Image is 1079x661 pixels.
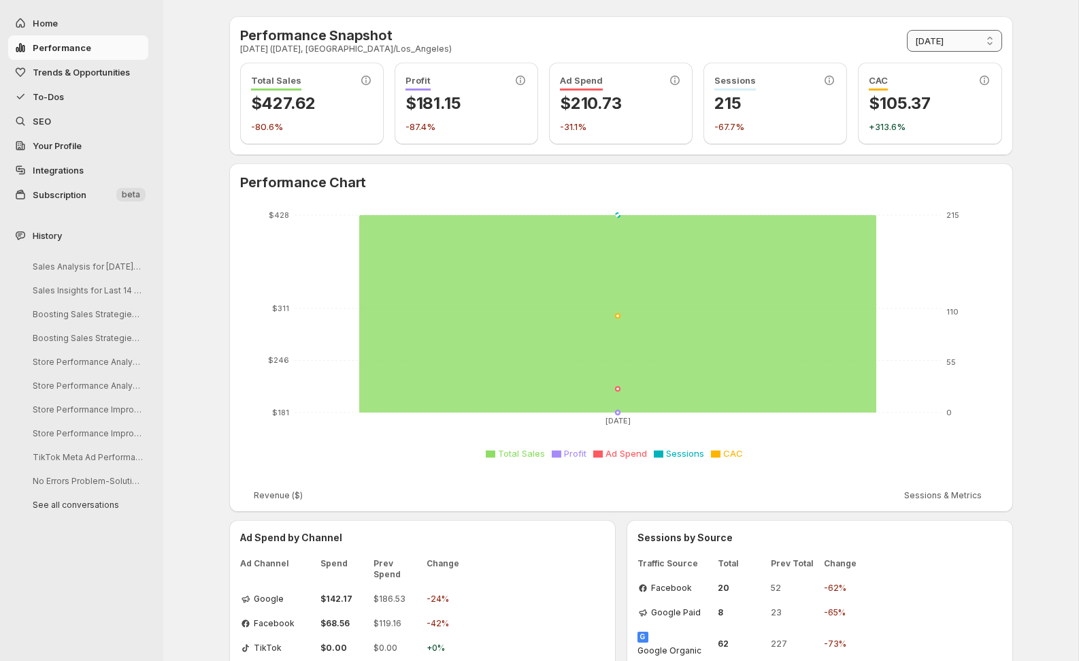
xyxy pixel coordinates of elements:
[560,93,682,114] p: $210.73
[272,304,289,313] tspan: $311
[8,158,148,182] a: Integrations
[320,558,368,580] span: Spend
[254,618,295,629] span: Facebook
[605,448,647,459] span: Ad Spend
[824,583,865,594] span: -62%
[718,558,765,569] span: Total
[268,355,289,365] tspan: $246
[33,189,86,200] span: Subscription
[254,594,284,604] span: Google
[240,558,315,580] span: Ad Channel
[33,116,51,127] span: SEO
[254,490,303,501] span: Revenue ($)
[427,558,467,580] span: Change
[666,448,704,459] span: Sessions
[405,120,527,133] p: -87.4%
[904,490,982,501] span: Sessions & Metrics
[373,558,421,580] span: Prev Spend
[723,448,743,459] span: CAC
[637,645,701,656] span: Google Organic
[240,531,605,545] h3: Ad Spend by Channel
[8,11,148,35] button: Home
[22,327,151,349] button: Boosting Sales Strategies Discussion
[771,583,818,594] span: 52
[22,256,151,277] button: Sales Analysis for [DATE]-[DATE]
[22,494,151,515] button: See all conversations
[824,607,865,618] span: -65%
[8,35,148,60] button: Performance
[33,229,62,242] span: History
[320,594,368,604] span: $142.17
[33,18,58,29] span: Home
[22,447,151,468] button: TikTok Meta Ad Performance Analysis
[869,93,991,114] p: $105.37
[718,607,765,618] span: 8
[718,583,765,594] span: 20
[22,304,151,325] button: Boosting Sales Strategies Discussion
[824,639,865,649] span: -73%
[564,448,586,459] span: Profit
[771,558,818,569] span: Prev Total
[320,643,368,654] span: $0.00
[122,189,140,200] span: beta
[22,351,151,372] button: Store Performance Analysis and Recommendations
[33,140,82,151] span: Your Profile
[637,632,648,643] div: G
[22,375,151,396] button: Store Performance Analysis and Recommendations
[240,174,1002,191] h2: Performance Chart
[824,558,865,569] span: Change
[637,531,1002,545] h3: Sessions by Source
[254,643,282,654] span: TikTok
[33,67,130,78] span: Trends & Opportunities
[560,120,682,133] p: -31.1%
[251,75,301,91] span: Total Sales
[771,607,818,618] span: 23
[405,75,431,91] span: Profit
[269,210,289,220] tspan: $428
[651,583,692,594] span: Facebook
[718,639,765,649] span: 62
[8,182,148,207] button: Subscription
[33,91,64,102] span: To-Dos
[427,618,467,629] span: -42%
[8,133,148,158] a: Your Profile
[373,618,421,629] span: $119.16
[946,357,956,367] tspan: 55
[427,643,467,654] span: +0%
[714,120,836,133] p: -67.7%
[251,120,373,133] p: -80.6%
[869,75,888,91] span: CAC
[8,60,148,84] button: Trends & Opportunities
[498,448,545,459] span: Total Sales
[427,594,467,604] span: -24%
[651,607,701,618] span: Google Paid
[605,416,630,425] tspan: [DATE]
[8,84,148,109] button: To-Dos
[320,618,368,629] span: $68.56
[946,408,952,417] tspan: 0
[22,423,151,444] button: Store Performance Improvement Analysis
[373,643,421,654] span: $0.00
[22,470,151,491] button: No Errors Problem-Solution Ad Creatives
[33,165,84,176] span: Integrations
[869,120,991,133] p: +313.6%
[8,109,148,133] a: SEO
[33,42,91,53] span: Performance
[946,307,959,317] tspan: 110
[251,93,373,114] p: $427.62
[272,408,289,417] tspan: $181
[22,399,151,420] button: Store Performance Improvement Strategy
[22,280,151,301] button: Sales Insights for Last 14 Days
[714,93,836,114] p: 215
[240,44,452,54] p: [DATE] ([DATE], [GEOGRAPHIC_DATA]/Los_Angeles)
[771,639,818,649] span: 227
[405,93,527,114] p: $181.15
[714,75,756,91] span: Sessions
[946,210,959,220] tspan: 215
[373,594,421,604] span: $186.53
[560,75,603,91] span: Ad Spend
[637,558,712,569] span: Traffic Source
[240,27,452,44] h2: Performance Snapshot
